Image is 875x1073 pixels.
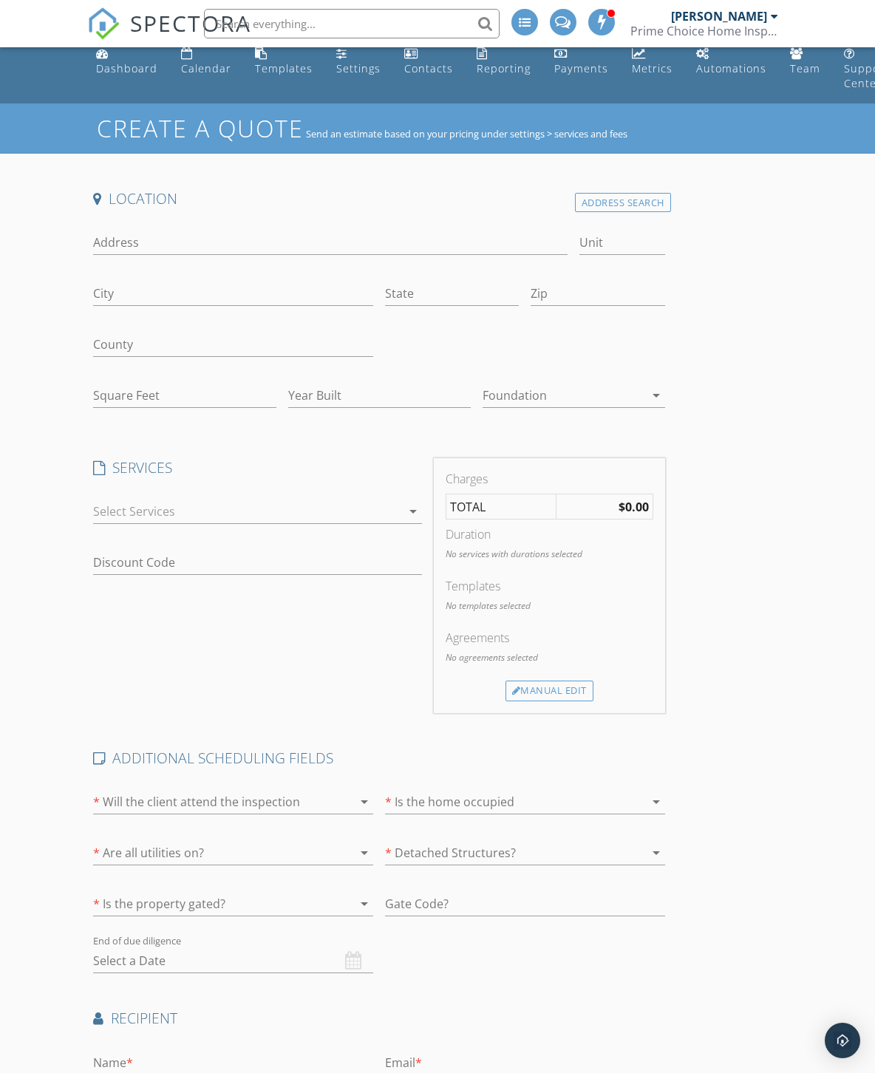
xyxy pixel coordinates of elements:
[93,934,181,947] label: End of due diligence
[336,61,381,75] div: Settings
[446,577,653,595] div: Templates
[93,949,373,973] input: Select a Date
[632,61,673,75] div: Metrics
[306,127,627,140] span: Send an estimate based on your pricing under settings > services and fees
[330,41,387,83] a: Settings
[446,599,653,613] p: No templates selected
[249,41,319,83] a: Templates
[446,470,653,488] div: Charges
[471,41,537,83] a: Reporting
[355,844,373,862] i: arrow_drop_down
[647,793,665,811] i: arrow_drop_down
[505,681,593,701] div: Manual Edit
[204,9,500,38] input: Search everything...
[97,112,304,144] h1: Create a Quote
[355,895,373,913] i: arrow_drop_down
[93,551,421,575] input: Discount Code
[690,41,772,83] a: Automations (Advanced)
[87,20,251,51] a: SPECTORA
[96,61,157,75] div: Dashboard
[385,892,665,916] input: Gate Code?
[181,61,231,75] div: Calendar
[446,525,653,543] div: Duration
[446,494,556,520] td: TOTAL
[175,41,237,83] a: Calendar
[87,7,120,40] img: The Best Home Inspection Software - Spectora
[647,844,665,862] i: arrow_drop_down
[93,458,421,477] h4: SERVICES
[130,7,251,38] span: SPECTORA
[626,41,678,83] a: Metrics
[784,41,826,83] a: Team
[575,193,671,213] div: Address Search
[696,61,766,75] div: Automations
[647,386,665,404] i: arrow_drop_down
[671,9,767,24] div: [PERSON_NAME]
[548,41,614,83] a: Payments
[446,629,653,647] div: Agreements
[554,61,608,75] div: Payments
[93,189,664,208] h4: Location
[619,499,649,515] strong: $0.00
[404,61,453,75] div: Contacts
[355,793,373,811] i: arrow_drop_down
[404,503,422,520] i: arrow_drop_down
[93,1009,664,1028] h4: Recipient
[825,1023,860,1058] div: Open Intercom Messenger
[446,548,653,561] p: No services with durations selected
[630,24,778,38] div: Prime Choice Home Inspections
[93,749,664,768] h4: ADDITIONAL SCHEDULING FIELDS
[255,61,313,75] div: Templates
[446,651,653,664] p: No agreements selected
[477,61,531,75] div: Reporting
[790,61,820,75] div: Team
[90,41,163,83] a: Dashboard
[398,41,459,83] a: Contacts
